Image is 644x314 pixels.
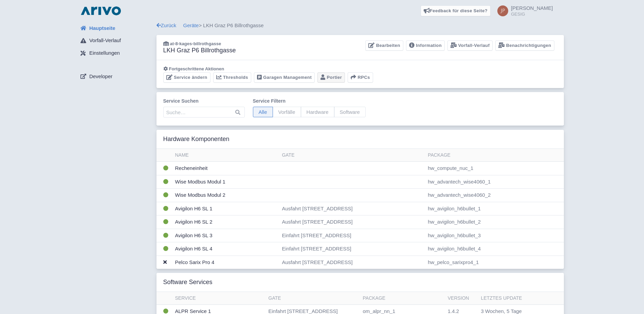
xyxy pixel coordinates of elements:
[172,202,279,215] td: Avigilon H6 SL 1
[279,202,425,215] td: Ausfahrt [STREET_ADDRESS]
[89,73,112,81] span: Developer
[301,107,334,117] span: Hardware
[273,107,301,117] span: Vorfälle
[279,242,425,256] td: Einfahrt [STREET_ADDRESS]
[89,49,120,57] span: Einstellungen
[89,37,121,45] span: Vorfall-Verlauf
[279,149,425,162] th: Gate
[172,292,266,305] th: Service
[266,292,360,305] th: Gate
[425,149,564,162] th: Package
[279,229,425,242] td: Einfahrt [STREET_ADDRESS]
[253,107,273,117] span: Alle
[493,5,553,16] a: [PERSON_NAME] GESIG
[79,5,123,16] img: logo
[254,72,315,83] a: Garagen Management
[495,40,554,51] a: Benachrichtigungen
[448,308,459,314] span: 1.4.2
[478,292,552,305] th: Letztes Update
[213,72,251,83] a: Thresholds
[172,162,279,175] td: Recheneinheit
[425,242,564,256] td: hw_avigilon_h6bullet_4
[317,72,345,83] a: Portier
[445,292,478,305] th: Version
[279,215,425,229] td: Ausfahrt [STREET_ADDRESS]
[279,256,425,269] td: Ausfahrt [STREET_ADDRESS]
[170,41,221,46] span: at-8-kages-billrothgasse
[75,47,157,60] a: Einstellungen
[365,40,403,51] a: Bearbeiten
[172,149,279,162] th: Name
[447,40,493,51] a: Vorfall-Verlauf
[425,162,564,175] td: hw_compute_nuc_1
[163,98,245,105] label: Service suchen
[360,292,445,305] th: Package
[334,107,366,117] span: Software
[253,98,366,105] label: Service filtern
[169,66,224,71] span: Fortgeschrittene Aktionen
[406,40,445,51] a: Information
[163,107,245,118] input: Suche…
[425,189,564,202] td: hw_advantech_wise4060_2
[163,47,236,54] h3: LKH Graz P6 Billrothgasse
[172,189,279,202] td: Wise Modbus Modul 2
[425,202,564,215] td: hw_avigilon_h6bullet_1
[511,12,553,16] small: GESIG
[425,256,564,269] td: hw_pelco_sarixpro4_1
[172,229,279,242] td: Avigilon H6 SL 3
[172,256,279,269] td: Pelco Sarix Pro 4
[511,5,553,11] span: [PERSON_NAME]
[425,175,564,189] td: hw_advantech_wise4060_1
[163,72,210,83] a: Service ändern
[172,215,279,229] td: Avigilon H6 SL 2
[89,24,115,32] span: Hauptseite
[163,279,213,286] h3: Software Services
[75,22,157,35] a: Hauptseite
[348,72,373,83] button: RPCs
[157,22,177,28] a: Zurück
[425,215,564,229] td: hw_avigilon_h6bullet_2
[172,242,279,256] td: Avigilon H6 SL 4
[75,34,157,47] a: Vorfall-Verlauf
[425,229,564,242] td: hw_avigilon_h6bullet_3
[157,22,564,30] div: > LKH Graz P6 Billrothgasse
[183,22,199,28] a: Geräte
[172,175,279,189] td: Wise Modbus Modul 1
[421,5,491,16] a: Feedback für diese Seite?
[75,70,157,83] a: Developer
[163,136,229,143] h3: Hardware Komponenten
